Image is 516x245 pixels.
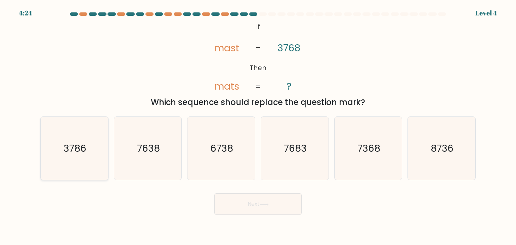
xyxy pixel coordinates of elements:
[277,41,300,55] tspan: 3768
[215,80,240,93] tspan: mats
[284,142,307,155] text: 7683
[256,44,260,53] tspan: =
[44,96,472,108] div: Which sequence should replace the question mark?
[256,22,260,31] tspan: If
[63,142,86,155] text: 3786
[250,63,266,72] tspan: Then
[431,142,454,155] text: 8736
[214,193,302,215] button: Next
[215,41,240,55] tspan: mast
[357,142,380,155] text: 7368
[198,20,318,94] svg: @import url('[URL][DOMAIN_NAME]);
[256,82,260,91] tspan: =
[211,142,233,155] text: 6738
[137,142,160,155] text: 7638
[475,8,497,18] div: Level 4
[19,8,32,18] div: 4:24
[287,80,292,93] tspan: ?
